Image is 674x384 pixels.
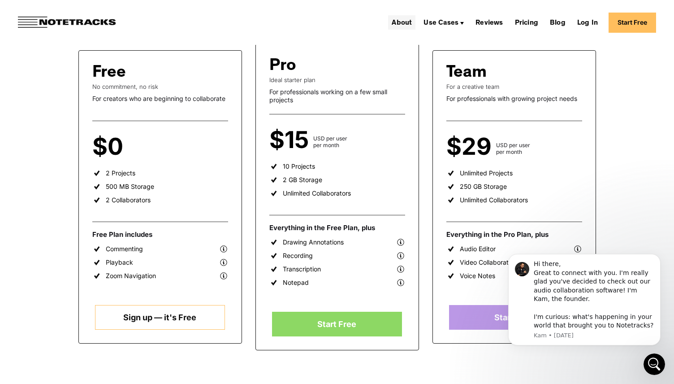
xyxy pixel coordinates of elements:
div: Commenting [106,245,143,253]
div: No commitment, no risk [92,83,228,90]
div: Video Collaboration [460,258,517,266]
div: Playback [106,258,133,266]
div: Drawing Annotations [283,238,344,246]
a: Start Free [272,312,402,336]
div: Unlimited Projects [460,169,513,177]
a: Sign up — it's Free [95,305,225,330]
a: Blog [546,15,569,30]
div: Recording [283,252,313,260]
div: $15 [269,132,313,148]
iframe: Intercom live chat [644,353,665,375]
div: Team [446,64,487,83]
div: USD per user per month [313,135,347,148]
div: Ideal starter plan [269,76,405,83]
div: Free [92,64,126,83]
div: Free Plan includes [92,230,228,239]
div: Zoom Navigation [106,272,156,280]
a: About [388,15,415,30]
div: Audio Editor [460,245,496,253]
div: 500 MB Storage [106,183,154,191]
div: 10 Projects [283,162,315,170]
a: Start Free [449,305,579,330]
div: 2 GB Storage [283,176,322,184]
div: Transcription [283,265,321,273]
div: Voice Notes [460,272,495,280]
div: USD per user per month [496,142,530,155]
div: $29 [446,139,496,155]
a: Reviews [472,15,506,30]
div: 250 GB Storage [460,183,507,191]
a: Pricing [511,15,542,30]
div: per user per month [128,142,154,155]
iframe: Intercom notifications message [495,240,674,360]
div: Everything in the Pro Plan, plus [446,230,582,239]
div: Unlimited Collaborators [283,189,351,197]
div: Use Cases [423,20,458,27]
div: For creators who are beginning to collaborate [92,95,228,103]
div: Everything in the Free Plan, plus [269,223,405,232]
div: Notepad [283,279,309,287]
div: 2 Collaborators [106,196,151,204]
div: Pro [269,57,296,76]
div: Use Cases [420,15,467,30]
div: For professionals with growing project needs [446,95,582,103]
div: $0 [92,139,128,155]
a: Start Free [609,13,656,33]
div: 2 Projects [106,169,135,177]
div: For a creative team [446,83,582,90]
div: For professionals working on a few small projects [269,88,405,104]
a: Log In [574,15,601,30]
div: Unlimited Collaborators [460,196,528,204]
